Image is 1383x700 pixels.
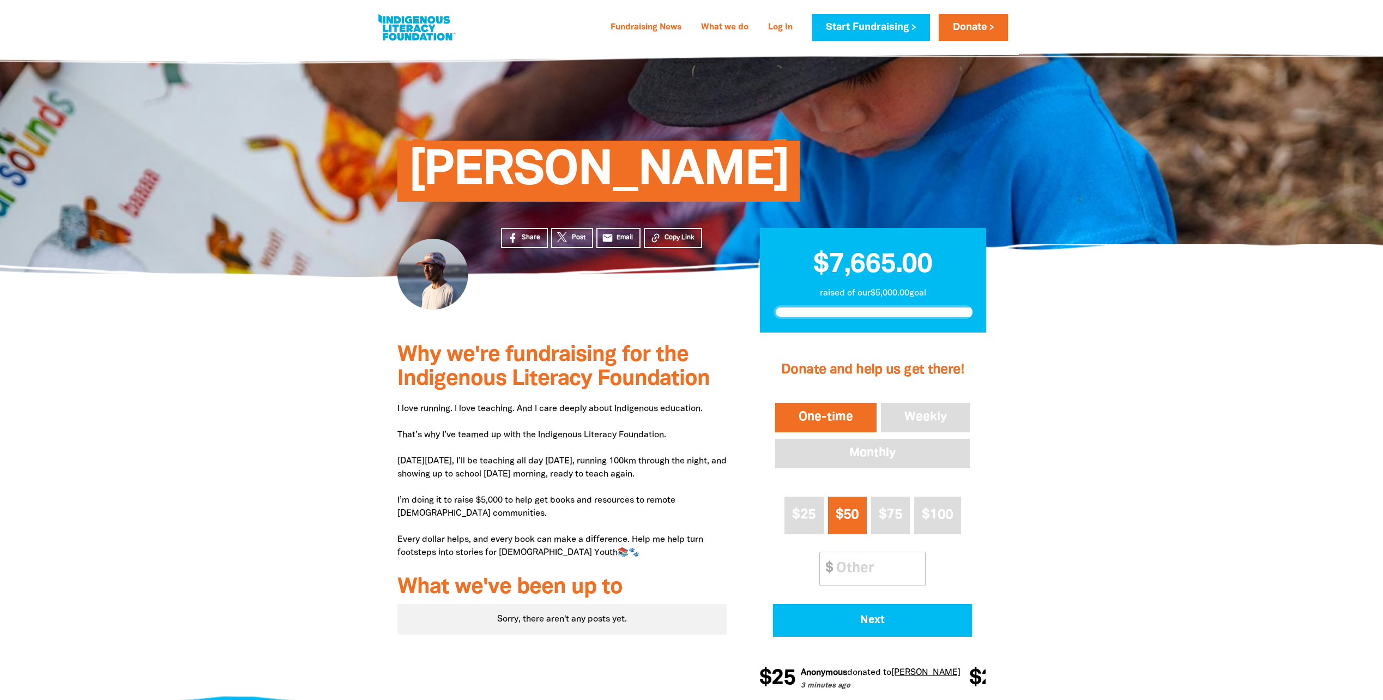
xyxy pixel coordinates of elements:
span: Next [788,615,957,626]
span: $25 [792,509,816,521]
button: $25 [784,497,823,534]
div: Paginated content [397,604,727,635]
a: Share [501,228,548,248]
a: Log In [762,19,799,37]
div: Sorry, there aren't any posts yet. [397,604,727,635]
p: I love running. I love teaching. And I care deeply about Indigenous education. That’s why I’ve te... [397,402,727,559]
span: donated to [834,669,878,677]
a: emailEmail [596,228,641,248]
span: $25 [746,668,782,690]
span: Why we're fundraising for the Indigenous Literacy Foundation [397,345,710,389]
p: 3 minutes ago [787,681,947,692]
span: Email [617,233,633,243]
a: Post [551,228,593,248]
button: $100 [914,497,961,534]
button: One-time [773,401,879,435]
input: Other [829,552,925,586]
span: $50 [836,509,859,521]
a: [PERSON_NAME] [878,669,947,677]
h2: Donate and help us get there! [773,348,972,392]
a: Fundraising News [604,19,688,37]
span: $7,665.00 [813,252,932,277]
span: Post [572,233,585,243]
span: Share [522,233,540,243]
button: $50 [828,497,867,534]
button: Pay with Credit Card [773,604,972,637]
button: Copy Link [644,228,702,248]
a: What we do [694,19,755,37]
button: Weekly [879,401,973,435]
span: $75 [879,509,902,521]
h3: What we've been up to [397,576,727,600]
i: email [602,232,613,244]
em: Anonymous [787,669,834,677]
span: $100 [922,509,953,521]
span: [PERSON_NAME] [408,149,789,202]
span: $ [820,552,833,586]
button: $75 [871,497,910,534]
div: Donation stream [759,661,986,696]
a: Start Fundraising [812,14,930,41]
button: Monthly [773,437,972,470]
span: $20 [956,668,992,690]
p: raised of our $5,000.00 goal [774,287,973,300]
span: Copy Link [665,233,694,243]
a: Donate [939,14,1007,41]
